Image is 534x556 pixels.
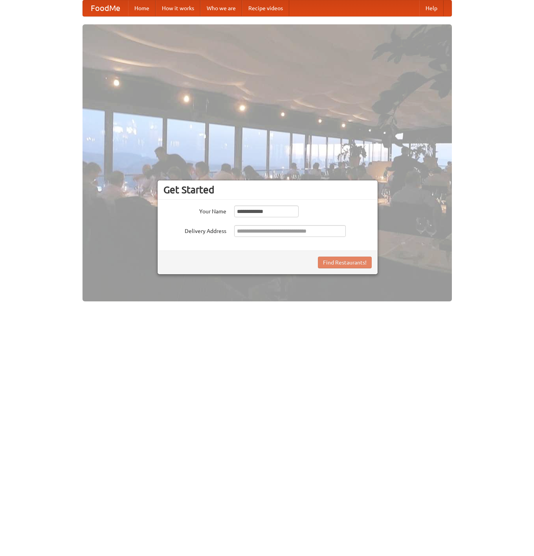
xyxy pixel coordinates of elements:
[128,0,156,16] a: Home
[163,206,226,215] label: Your Name
[156,0,200,16] a: How it works
[83,0,128,16] a: FoodMe
[318,257,372,268] button: Find Restaurants!
[163,184,372,196] h3: Get Started
[419,0,444,16] a: Help
[163,225,226,235] label: Delivery Address
[200,0,242,16] a: Who we are
[242,0,289,16] a: Recipe videos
